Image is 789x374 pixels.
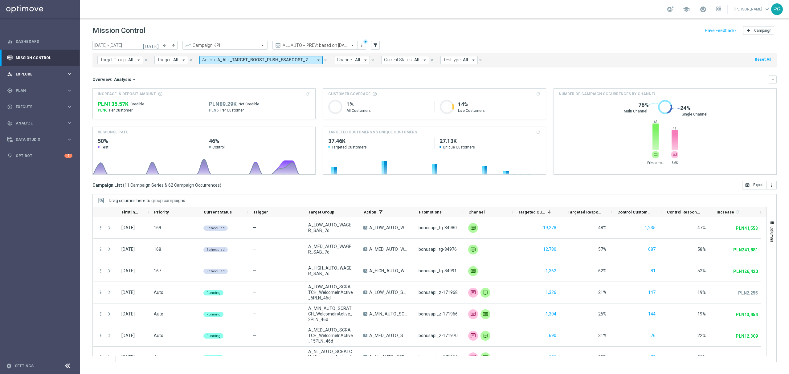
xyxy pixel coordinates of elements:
[64,154,72,158] div: 6
[7,50,72,66] div: Mission Control
[92,26,145,35] h1: Mission Control
[769,75,777,83] button: keyboard_arrow_down
[98,108,107,113] span: PLN6
[92,41,160,50] input: Select date range
[463,57,468,63] span: All
[559,91,656,97] span: Number of campaign occurrences by channel
[203,268,228,274] colored-tag: Scheduled
[206,291,220,295] span: Running
[652,151,659,158] div: Private message
[369,268,408,274] span: A_HIGH_AUTO_WAGER_SAB-25do100_7d
[93,239,116,260] div: Press SPACE to select this row.
[764,6,771,13] span: keyboard_arrow_down
[67,71,72,77] i: keyboard_arrow_right
[443,57,461,63] span: Test type:
[98,137,199,145] h2: 50%
[154,311,163,316] span: Auto
[468,309,478,319] img: SMS
[480,309,490,319] div: Private message
[308,244,353,255] span: A_MED_AUTO_WAGER_SAB_7d
[308,306,353,322] span: A_MIN_AUTO_SCRATCH_WelcomeInActive_2PLN_46d
[93,325,116,347] div: Press SPACE to select this row.
[440,56,478,64] button: Test type: All arrow_drop_down
[598,225,607,230] span: 48%
[683,6,690,13] span: school
[112,77,139,82] button: Analysis arrow_drop_down
[7,88,67,93] div: Plan
[323,57,328,63] button: close
[209,100,237,108] span: PLN89,287
[468,288,478,298] div: SMS
[16,33,72,50] a: Dashboard
[7,39,73,44] button: equalizer Dashboard
[209,137,310,145] h2: 46%
[754,56,772,63] button: Reset All
[7,121,73,126] div: track_changes Analyze keyboard_arrow_right
[67,120,72,126] i: keyboard_arrow_right
[346,101,430,108] h1: 1%
[16,105,67,109] span: Execute
[7,72,73,77] div: person_search Explore keyboard_arrow_right
[185,42,191,48] i: trending_up
[189,58,193,62] i: close
[92,182,221,188] h3: Campaign List
[308,222,353,233] span: A_LOW_AUTO_WAGER_SAB_7d
[171,43,175,47] i: arrow_forward
[253,290,256,295] span: —
[204,210,232,214] span: Current Status
[101,145,108,150] span: Test
[369,246,408,252] span: A_MED_AUTO_WAGER_SAB-40do50_7d
[98,100,129,108] span: PLN135,570
[363,39,368,44] div: There are unsaved changes
[644,224,656,232] button: 1,235
[203,225,228,231] colored-tag: Scheduled
[742,182,777,187] multiple-options-button: Export to CSV
[733,247,758,253] p: PLN241,881
[220,108,244,113] span: Per Customer
[369,354,408,360] span: A_NL_AUTO_SCRATCH_WelcomeInActive_10PLN_46d
[650,332,656,339] button: 76
[130,102,144,107] span: Credible
[162,43,167,47] i: arrow_back
[67,136,72,142] i: keyboard_arrow_right
[430,58,434,62] i: close
[67,87,72,93] i: keyboard_arrow_right
[363,247,367,251] span: A
[98,290,104,295] i: more_vert
[369,290,408,295] span: A_LOW_AUTO_SCRATCH_WelcomeInActive_5PLN_46d
[359,43,364,48] i: more_vert
[480,352,490,362] img: Private message
[7,137,67,142] div: Data Studio
[7,55,73,60] button: Mission Control
[370,57,375,63] button: close
[769,183,774,188] i: more_vert
[116,325,761,347] div: Press SPACE to select this row.
[671,151,678,158] img: message-text.svg
[697,290,706,295] span: 19%
[745,183,750,188] i: open_in_browser
[92,77,112,82] h3: Overview:
[253,247,256,252] span: —
[468,223,478,233] img: Private message
[697,311,706,316] span: 19%
[169,41,178,50] button: arrow_forward
[154,247,161,252] span: 168
[439,137,541,145] h2: 27,127
[121,268,135,274] div: 02 Aug 2025, Saturday
[253,210,268,214] span: Trigger
[212,145,225,150] span: Control
[7,33,72,50] div: Dashboard
[217,57,313,63] span: A_ALL_TARGET_BOOST_PUSH_ESABOOST_240525, A_HIGH_AUTO_SCRATCH_WelcomeInActive_40PLN_46d, A_HIGH_AU...
[363,312,367,316] span: A
[136,57,141,63] i: arrow_drop_down
[7,71,13,77] i: person_search
[542,246,557,253] button: 12,780
[771,3,783,15] div: PG
[154,290,163,295] span: Auto
[548,353,557,361] button: 636
[648,289,656,296] button: 147
[16,138,67,141] span: Data Studio
[363,269,367,273] span: A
